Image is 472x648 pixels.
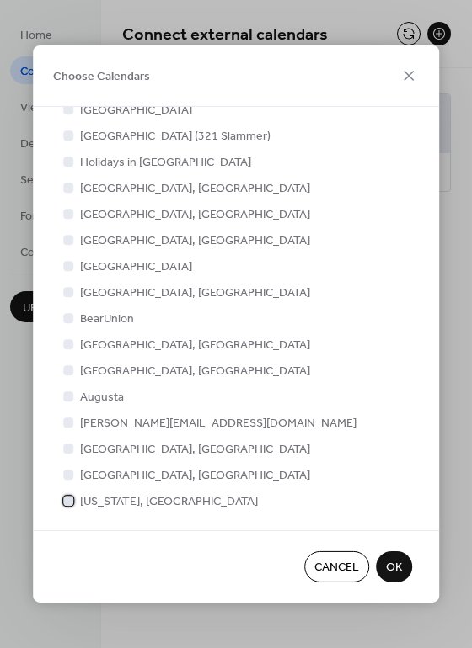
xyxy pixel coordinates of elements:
span: [GEOGRAPHIC_DATA] (321 Slammer) [80,128,271,146]
span: OK [386,560,402,577]
span: [GEOGRAPHIC_DATA], [GEOGRAPHIC_DATA] [80,232,310,250]
span: Augusta [80,389,124,406]
span: Cancel [314,560,359,577]
span: [PERSON_NAME][EMAIL_ADDRESS][DOMAIN_NAME] [80,415,357,433]
span: [GEOGRAPHIC_DATA], [GEOGRAPHIC_DATA] [80,206,310,224]
span: BearUnion [80,311,134,328]
span: [GEOGRAPHIC_DATA], [GEOGRAPHIC_DATA] [80,284,310,302]
span: [GEOGRAPHIC_DATA] [80,102,192,120]
span: [US_STATE], [GEOGRAPHIC_DATA] [80,493,258,511]
span: [GEOGRAPHIC_DATA], [GEOGRAPHIC_DATA] [80,467,310,485]
span: [GEOGRAPHIC_DATA], [GEOGRAPHIC_DATA] [80,180,310,198]
button: OK [376,551,412,582]
span: Holidays in [GEOGRAPHIC_DATA] [80,154,251,172]
span: [GEOGRAPHIC_DATA], [GEOGRAPHIC_DATA] [80,363,310,380]
span: [GEOGRAPHIC_DATA] [80,258,192,276]
span: [GEOGRAPHIC_DATA], [GEOGRAPHIC_DATA] [80,441,310,459]
span: Choose Calendars [53,68,150,86]
button: Cancel [304,551,369,582]
span: [GEOGRAPHIC_DATA], [GEOGRAPHIC_DATA] [80,337,310,354]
